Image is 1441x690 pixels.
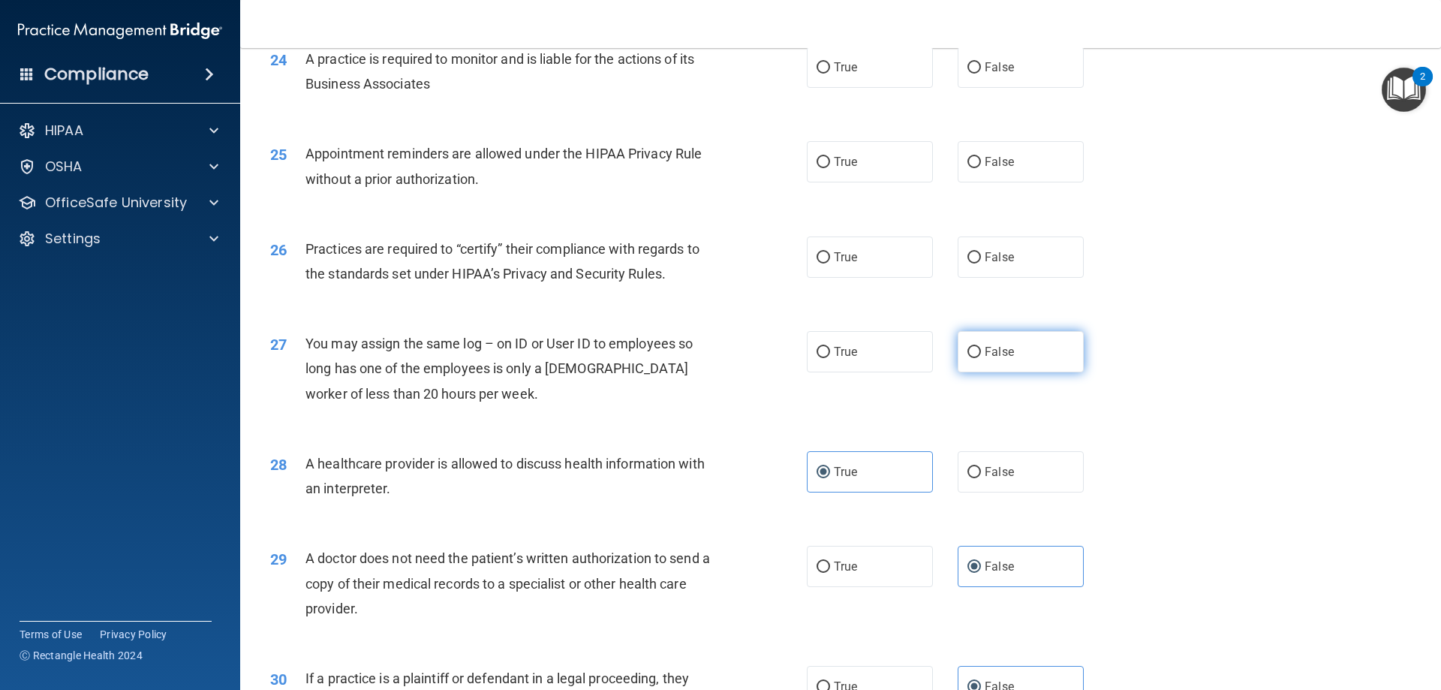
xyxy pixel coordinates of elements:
span: Ⓒ Rectangle Health 2024 [20,648,143,663]
span: False [985,465,1014,479]
a: Settings [18,230,218,248]
p: Settings [45,230,101,248]
span: False [985,155,1014,169]
input: True [817,467,830,478]
button: Open Resource Center, 2 new notifications [1382,68,1426,112]
p: OfficeSafe University [45,194,187,212]
div: 2 [1420,77,1425,96]
h4: Compliance [44,64,149,85]
input: True [817,157,830,168]
iframe: Drift Widget Chat Controller [1181,583,1423,643]
p: HIPAA [45,122,83,140]
span: 25 [270,146,287,164]
span: True [834,250,857,264]
span: True [834,155,857,169]
a: Terms of Use [20,627,82,642]
input: True [817,347,830,358]
span: A doctor does not need the patient’s written authorization to send a copy of their medical record... [305,550,710,616]
span: True [834,60,857,74]
input: True [817,562,830,573]
span: True [834,465,857,479]
img: PMB logo [18,16,222,46]
a: Privacy Policy [100,627,167,642]
a: HIPAA [18,122,218,140]
input: False [967,562,981,573]
input: True [817,62,830,74]
span: False [985,345,1014,359]
span: Practices are required to “certify” their compliance with regards to the standards set under HIPA... [305,241,699,282]
a: OSHA [18,158,218,176]
span: False [985,60,1014,74]
input: False [967,62,981,74]
span: Appointment reminders are allowed under the HIPAA Privacy Rule without a prior authorization. [305,146,702,186]
span: 28 [270,456,287,474]
span: 29 [270,550,287,568]
input: False [967,252,981,264]
input: True [817,252,830,264]
span: 24 [270,51,287,69]
span: True [834,559,857,574]
span: True [834,345,857,359]
p: OSHA [45,158,83,176]
input: False [967,347,981,358]
span: False [985,559,1014,574]
span: 26 [270,241,287,259]
input: False [967,467,981,478]
span: A healthcare provider is allowed to discuss health information with an interpreter. [305,456,705,496]
span: A practice is required to monitor and is liable for the actions of its Business Associates [305,51,694,92]
span: You may assign the same log – on ID or User ID to employees so long has one of the employees is o... [305,336,693,401]
span: False [985,250,1014,264]
span: 27 [270,336,287,354]
a: OfficeSafe University [18,194,218,212]
input: False [967,157,981,168]
span: 30 [270,670,287,688]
